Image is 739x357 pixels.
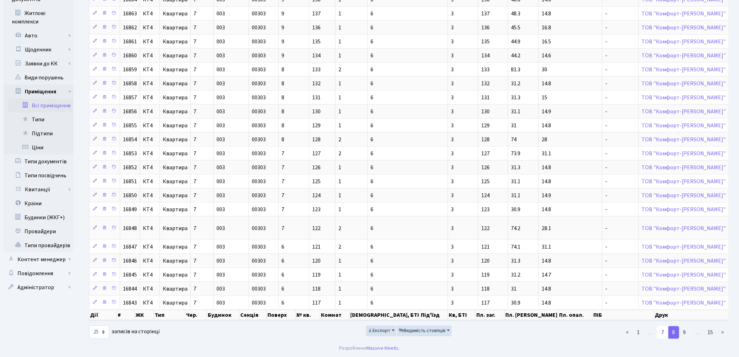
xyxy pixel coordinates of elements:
span: 6 [371,206,373,213]
span: 135 [312,38,321,45]
span: 130 [312,108,321,115]
span: 003 [217,24,225,31]
a: 8 [668,326,679,339]
span: 14.9 [542,192,551,199]
span: 16850 [123,192,137,199]
span: Квартира [163,95,188,100]
span: 16859 [123,66,137,73]
span: 127 [312,150,321,157]
a: ТОВ "Комфорт-[PERSON_NAME]" [642,192,726,199]
a: ТОВ "Комфорт-[PERSON_NAME]" [642,243,726,251]
a: Щоденник [8,43,73,57]
span: - [605,38,607,45]
span: 7 [193,136,196,143]
span: 16853 [123,150,137,157]
span: - [605,108,607,115]
span: 00303 [252,122,266,129]
span: 1 [338,206,341,213]
span: 6 [371,52,373,59]
a: Всі приміщення [8,99,73,113]
span: 73.9 [511,150,520,157]
span: 6 [371,38,373,45]
a: Країни [3,197,73,210]
select: записів на сторінці [89,326,109,339]
a: Типи провайдерів [3,238,73,252]
span: КТ4 [143,226,157,231]
span: 3 [451,122,454,129]
span: 16855 [123,122,137,129]
span: 133 [312,66,321,73]
span: 31.3 [511,164,520,171]
span: 3 [451,178,454,185]
span: 3 [451,224,454,232]
span: 9 [281,52,284,59]
span: 7 [193,80,196,87]
span: 003 [217,224,225,232]
span: 003 [217,178,225,185]
span: 7 [281,178,284,185]
span: 6 [281,243,284,251]
a: Заявки до КК [8,57,73,71]
span: КТ4 [143,53,157,58]
span: Квартира [163,25,188,30]
span: Квартира [163,11,188,16]
span: 131 [312,94,321,101]
span: 122 [481,224,490,232]
span: 3 [451,52,454,59]
span: 8 [281,80,284,87]
span: 14.8 [542,122,551,129]
span: - [605,10,607,17]
span: Квартира [163,193,188,198]
span: 00303 [252,224,266,232]
span: 003 [217,52,225,59]
span: КТ4 [143,207,157,212]
span: - [605,224,607,232]
span: 3 [451,192,454,199]
span: 130 [481,108,490,115]
span: 1 [338,94,341,101]
span: 3 [451,80,454,87]
span: - [605,80,607,87]
a: Ціни [8,141,73,155]
span: Квартира [163,226,188,231]
span: 128 [312,136,321,143]
span: 7 [193,192,196,199]
span: - [605,52,607,59]
span: 6 [371,192,373,199]
span: 134 [481,52,490,59]
span: 45.5 [511,24,520,31]
a: > [717,326,729,339]
span: Квартира [163,81,188,86]
span: КТ4 [143,165,157,170]
a: ТОВ "Комфорт-[PERSON_NAME]" [642,66,726,73]
span: 6 [371,80,373,87]
span: 7 [281,206,284,213]
span: 3 [451,38,454,45]
span: 003 [217,150,225,157]
span: 7 [193,24,196,31]
span: 00303 [252,178,266,185]
span: 7 [193,66,196,73]
span: Квартира [163,53,188,58]
span: 003 [217,136,225,143]
span: 137 [481,10,490,17]
span: 00303 [252,38,266,45]
a: ТОВ "Комфорт-[PERSON_NAME]" [642,271,726,279]
span: 126 [312,164,321,171]
span: 15 [542,94,547,101]
a: 15 [703,326,717,339]
span: 16.5 [542,38,551,45]
span: 1 [338,164,341,171]
a: ТОВ "Комфорт-[PERSON_NAME]" [642,108,726,115]
span: Квартира [163,109,188,114]
span: 16857 [123,94,137,101]
span: 129 [312,122,321,129]
span: 003 [217,38,225,45]
span: 7 [281,164,284,171]
span: 2 [338,224,341,232]
span: 3 [451,24,454,31]
span: 125 [312,178,321,185]
span: 30.9 [511,206,520,213]
button: Видимість стовпців [397,326,452,336]
a: 1 [633,326,644,339]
